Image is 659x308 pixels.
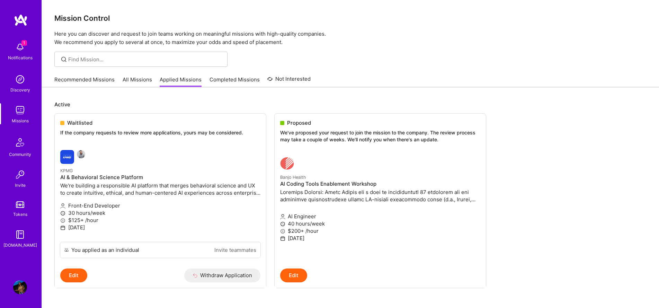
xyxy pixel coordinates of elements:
[280,214,285,219] i: icon Applicant
[13,103,27,117] img: teamwork
[60,129,260,136] p: If the company requests to review more applications, yours may be considered.
[280,181,480,187] h4: AI Coding Tools Enablement Workshop
[280,269,307,282] button: Edit
[60,269,87,282] button: Edit
[60,203,65,209] i: icon Applicant
[280,229,285,234] i: icon MoneyGray
[3,241,37,249] div: [DOMAIN_NAME]
[55,144,266,242] a: KPMG company logoRyan DoddKPMGAI & Behavioral Science PlatformWe're building a responsible AI pla...
[280,157,294,170] img: Banjo Health company logo
[60,182,260,196] p: We're building a responsible AI platform that merges behavioral science and UX to create intuitiv...
[11,280,29,294] a: User Avatar
[8,54,33,61] div: Notifications
[10,86,30,94] div: Discovery
[280,236,285,241] i: icon Calendar
[12,134,28,151] img: Community
[12,117,29,124] div: Missions
[71,246,139,254] div: You applied as an individual
[13,228,27,241] img: guide book
[54,101,647,108] p: Active
[60,224,260,231] p: [DATE]
[77,150,85,158] img: Ryan Dodd
[60,168,73,173] small: KPMG
[60,218,65,223] i: icon MoneyGray
[280,129,480,143] p: We've proposed your request to join the mission to the company. The review process may take a cou...
[275,151,486,268] a: Banjo Health company logoBanjo HealthAI Coding Tools Enablement WorkshopLoremips Dolorsi: Ametc A...
[67,119,92,126] span: Waitlisted
[54,14,647,23] h3: Mission Control
[60,217,260,224] p: $125+ /hour
[60,202,260,209] p: Front-End Developer
[60,55,68,63] i: icon SearchGrey
[287,119,311,126] span: Proposed
[280,235,480,242] p: [DATE]
[280,227,480,235] p: $200+ /hour
[60,209,260,217] p: 30 hours/week
[280,213,480,220] p: AI Engineer
[54,76,115,87] a: Recommended Missions
[13,72,27,86] img: discovery
[280,220,480,227] p: 40 hours/week
[60,211,65,216] i: icon Clock
[60,174,260,181] h4: AI & Behavioral Science Platform
[13,211,27,218] div: Tokens
[54,30,647,46] p: Here you can discover and request to join teams working on meaningful missions with high-quality ...
[60,150,74,164] img: KPMG company logo
[280,188,480,203] p: Loremips Dolorsi: Ametc Adipis eli s doei te incididuntutl 87 etdolorem ali eni adminimve quisnos...
[214,246,256,254] a: Invite teammates
[60,225,65,230] i: icon Calendar
[123,76,152,87] a: All Missions
[280,175,306,180] small: Banjo Health
[160,76,202,87] a: Applied Missions
[210,76,260,87] a: Completed Missions
[9,151,31,158] div: Community
[68,56,222,63] input: Find Mission...
[13,280,27,294] img: User Avatar
[184,269,261,282] button: Withdraw Application
[13,40,27,54] img: bell
[267,75,311,87] a: Not Interested
[15,182,26,189] div: Invite
[13,168,27,182] img: Invite
[21,40,27,46] span: 1
[14,14,28,26] img: logo
[16,201,24,208] img: tokens
[280,221,285,227] i: icon Clock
